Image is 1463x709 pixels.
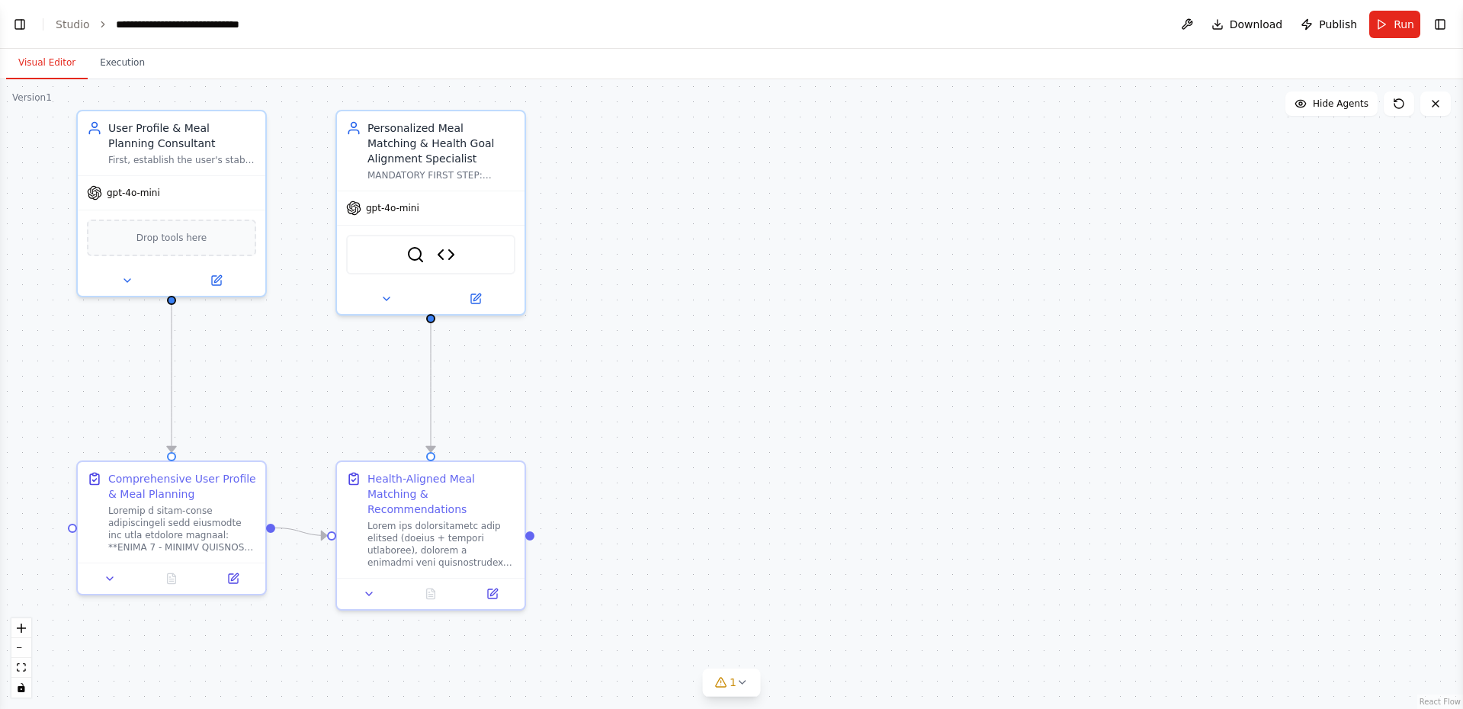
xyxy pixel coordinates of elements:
[1429,14,1451,35] button: Show right sidebar
[1230,17,1283,32] span: Download
[367,169,515,181] div: MANDATORY FIRST STEP: Always call the MealDatabaseAPITool with a simple test query (like planned_...
[173,271,259,290] button: Open in side panel
[1394,17,1414,32] span: Run
[1369,11,1420,38] button: Run
[1295,11,1363,38] button: Publish
[1420,698,1461,706] a: React Flow attribution
[9,14,30,35] button: Show left sidebar
[11,618,31,638] button: zoom in
[11,658,31,678] button: fit view
[108,120,256,151] div: User Profile & Meal Planning Consultant
[432,290,518,308] button: Open in side panel
[76,110,267,297] div: User Profile & Meal Planning ConsultantFirst, establish the user's stable profile (health goals, ...
[367,471,515,517] div: Health-Aligned Meal Matching & Recommendations
[6,47,88,79] button: Visual Editor
[136,230,207,245] span: Drop tools here
[1313,98,1368,110] span: Hide Agents
[56,18,90,30] a: Studio
[107,187,160,199] span: gpt-4o-mini
[423,323,438,452] g: Edge from a0911715-3303-4dec-8ddc-2fb9582abe8f to 32711324-d8e7-43e9-97b3-d9546ff78a5a
[140,569,204,588] button: No output available
[11,618,31,698] div: React Flow controls
[12,91,52,104] div: Version 1
[366,202,419,214] span: gpt-4o-mini
[335,460,526,611] div: Health-Aligned Meal Matching & RecommendationsLorem ips dolorsitametc adip elitsed (doeius + temp...
[76,460,267,595] div: Comprehensive User Profile & Meal PlanningLoremip d sitam-conse adipiscingeli sedd eiusmodte inc ...
[466,585,518,603] button: Open in side panel
[275,521,327,544] g: Edge from b2268089-43ea-438f-aa09-0c4f53ed2bfd to 32711324-d8e7-43e9-97b3-d9546ff78a5a
[207,569,259,588] button: Open in side panel
[56,17,239,32] nav: breadcrumb
[11,638,31,658] button: zoom out
[164,305,179,452] g: Edge from 4f33a7de-b4ca-45f5-87e1-a6ae250b9700 to b2268089-43ea-438f-aa09-0c4f53ed2bfd
[11,678,31,698] button: toggle interactivity
[702,669,761,697] button: 1
[367,520,515,569] div: Lorem ips dolorsitametc adip elitsed (doeius + tempori utlaboree), dolorem a enimadmi veni quisno...
[437,245,455,264] img: Meal Database API Tool
[108,471,256,502] div: Comprehensive User Profile & Meal Planning
[1285,91,1378,116] button: Hide Agents
[1205,11,1289,38] button: Download
[88,47,157,79] button: Execution
[1319,17,1357,32] span: Publish
[367,120,515,166] div: Personalized Meal Matching & Health Goal Alignment Specialist
[108,505,256,553] div: Loremip d sitam-conse adipiscingeli sedd eiusmodte inc utla etdolore magnaal: **ENIMA 7 - MINIMV ...
[406,245,425,264] img: SerperDevTool
[399,585,464,603] button: No output available
[730,675,736,690] span: 1
[108,154,256,166] div: First, establish the user's stable profile (health goals, dietary restrictions, food preferences)...
[335,110,526,316] div: Personalized Meal Matching & Health Goal Alignment SpecialistMANDATORY FIRST STEP: Always call th...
